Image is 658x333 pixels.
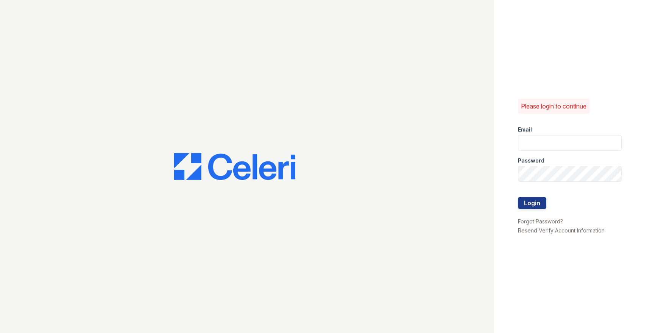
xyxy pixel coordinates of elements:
a: Resend Verify Account Information [518,227,605,234]
button: Login [518,197,546,209]
label: Email [518,126,532,133]
a: Forgot Password? [518,218,563,225]
label: Password [518,157,544,164]
img: CE_Logo_Blue-a8612792a0a2168367f1c8372b55b34899dd931a85d93a1a3d3e32e68fde9ad4.png [174,153,295,180]
p: Please login to continue [521,102,586,111]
